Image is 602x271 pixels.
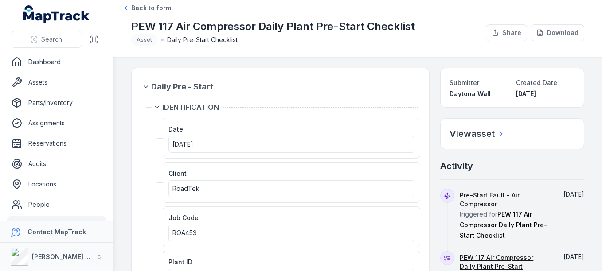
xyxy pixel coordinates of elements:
a: Assignments [7,114,106,132]
strong: Contact MapTrack [27,228,86,236]
span: Daily Pre - Start [151,81,213,93]
button: Search [11,31,82,48]
h2: Activity [440,160,473,172]
a: Pre-Start Fault - Air Compressor [460,191,551,209]
span: [DATE] [563,253,584,260]
span: Client [168,170,187,177]
time: 07/10/2025, 8:43:57 am [563,190,584,198]
span: Submitter [450,79,479,86]
button: Share [486,24,527,41]
a: Reservations [7,135,106,152]
span: Job Code [168,214,199,221]
h1: PEW 117 Air Compressor Daily Plant Pre-Start Checklist [131,19,415,34]
a: Viewasset [450,128,505,140]
a: Forms [7,216,106,234]
a: Back to form [122,4,171,12]
span: PEW 117 Air Compressor Daily Plant Pre-Start Checklist [460,210,547,239]
a: Locations [7,175,106,193]
span: [DATE] [563,190,584,198]
strong: [PERSON_NAME] Group [32,253,105,260]
div: Asset [131,34,157,46]
a: Audits [7,155,106,173]
a: Assets [7,74,106,91]
span: triggered for [460,191,551,239]
span: Back to form [131,4,171,12]
span: ROA45S [172,229,197,236]
span: Plant ID [168,258,192,266]
span: [DATE] [516,90,536,97]
a: People [7,196,106,213]
span: Daily Pre-Start Checklist [167,35,238,44]
a: MapTrack [23,5,90,23]
span: IDENTIFICATION [162,102,219,112]
button: Download [531,24,584,41]
a: Parts/Inventory [7,94,106,112]
span: Daytona Wall [450,90,491,97]
span: Created Date [516,79,557,86]
span: [DATE] [172,140,193,148]
span: Search [41,35,62,44]
span: RoadTek [172,185,199,192]
span: Date [168,125,183,133]
time: 07/10/2025, 8:43:57 am [563,253,584,260]
h2: View asset [450,128,495,140]
time: 07/10/2025, 1:00:00 am [172,140,193,148]
time: 07/10/2025, 8:43:57 am [516,90,536,97]
a: Dashboard [7,53,106,71]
